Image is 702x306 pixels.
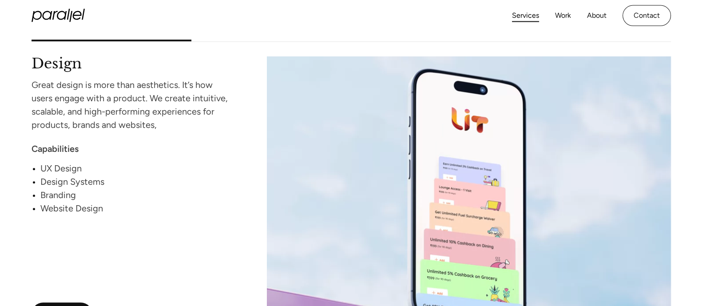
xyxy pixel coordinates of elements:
div: Capabilities [32,142,234,155]
h2: Design [32,56,234,68]
div: Design Systems [40,175,234,188]
div: Website Design [40,202,234,215]
div: Great design is more than aesthetics. It’s how users engage with a product. We create intuitive, ... [32,78,234,131]
div: Branding [40,188,234,202]
a: home [32,9,85,22]
a: Services [512,9,539,22]
a: About [587,9,607,22]
a: Contact [623,5,671,26]
a: Work [555,9,571,22]
div: UX Design [40,162,234,175]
